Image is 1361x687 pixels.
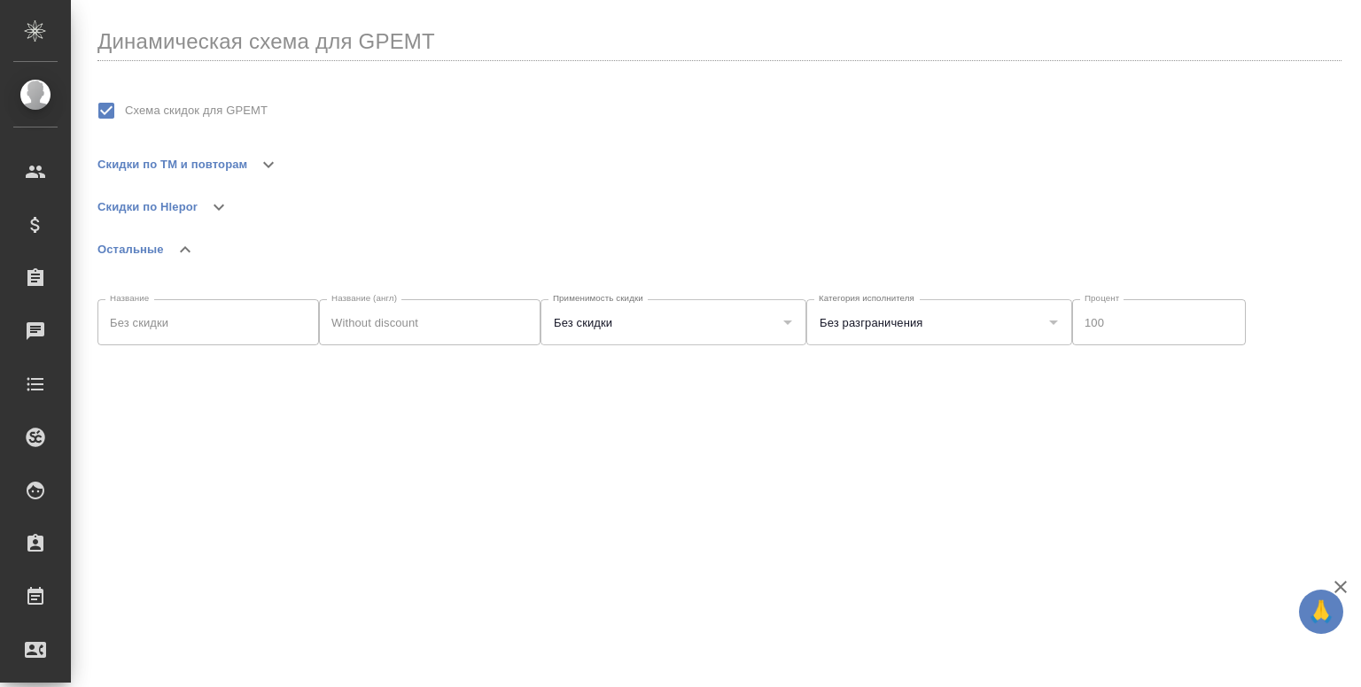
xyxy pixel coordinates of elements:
[1306,593,1336,630] span: 🙏
[1299,590,1343,634] button: 🙏
[97,143,247,186] button: Скидки по ТМ и повторам
[125,102,268,120] span: Схема скидок для GPEMT
[97,228,164,271] button: Остальные
[97,186,198,228] button: Скидки по Hlepor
